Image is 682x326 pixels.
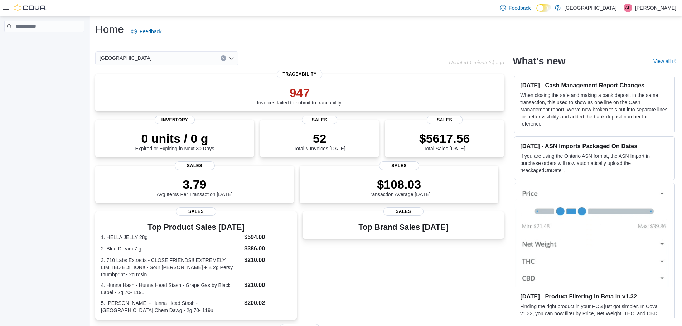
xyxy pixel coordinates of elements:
div: Transaction Average [DATE] [368,177,431,197]
div: Avg Items Per Transaction [DATE] [157,177,233,197]
p: [GEOGRAPHIC_DATA] [564,4,616,12]
h2: What's new [513,55,565,67]
dd: $210.00 [244,256,291,264]
h3: [DATE] - ASN Imports Packaged On Dates [520,142,669,150]
h3: [DATE] - Cash Management Report Changes [520,82,669,89]
button: Open list of options [228,55,234,61]
span: [GEOGRAPHIC_DATA] [100,54,152,62]
p: 0 units / 0 g [135,131,214,146]
a: View allExternal link [653,58,676,64]
span: Feedback [509,4,531,11]
p: Updated 1 minute(s) ago [449,60,504,65]
dt: 5. [PERSON_NAME] - Hunna Head Stash - [GEOGRAPHIC_DATA] Chem Dawg - 2g 70- 119u [101,300,241,314]
div: Total Sales [DATE] [419,131,470,151]
dd: $386.00 [244,244,291,253]
dd: $594.00 [244,233,291,242]
span: Sales [302,116,338,124]
span: Inventory [155,116,195,124]
img: Cova [14,4,47,11]
h1: Home [95,22,124,37]
dd: $210.00 [244,281,291,289]
p: $108.03 [368,177,431,191]
dt: 4. Hunna Hash - Hunna Head Stash - Grape Gas by Black Label - 2g 70- 119u [101,282,241,296]
h3: Top Product Sales [DATE] [101,223,291,232]
p: When closing the safe and making a bank deposit in the same transaction, this used to show as one... [520,92,669,127]
dt: 2. Blue Dream 7 g [101,245,241,252]
nav: Complex example [4,34,84,51]
p: 52 [294,131,345,146]
h3: Top Brand Sales [DATE] [358,223,448,232]
button: Clear input [221,55,226,61]
p: If you are using the Ontario ASN format, the ASN Import in purchase orders will now automatically... [520,152,669,174]
span: Traceability [277,70,323,78]
p: 947 [257,86,343,100]
span: Sales [379,161,419,170]
span: Sales [175,161,215,170]
span: Sales [427,116,463,124]
p: [PERSON_NAME] [635,4,676,12]
svg: External link [672,59,676,64]
span: AP [625,4,631,12]
a: Feedback [497,1,533,15]
p: $5617.56 [419,131,470,146]
div: Total # Invoices [DATE] [294,131,345,151]
h3: [DATE] - Product Filtering in Beta in v1.32 [520,293,669,300]
div: Expired or Expiring in Next 30 Days [135,131,214,151]
a: Feedback [128,24,164,39]
span: Feedback [140,28,161,35]
div: Alyssa Poage [624,4,632,12]
p: | [619,4,621,12]
dt: 1. HELLA JELLY 28g [101,234,241,241]
div: Invoices failed to submit to traceability. [257,86,343,106]
dt: 3. 710 Labs Extracts - CLOSE FRIENDS!! EXTREMELY LIMITED EDITION!! - Sour [PERSON_NAME] + Z 2g Pe... [101,257,241,278]
input: Dark Mode [536,4,551,12]
p: 3.79 [157,177,233,191]
span: Sales [176,207,216,216]
dd: $200.02 [244,299,291,307]
span: Sales [383,207,424,216]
